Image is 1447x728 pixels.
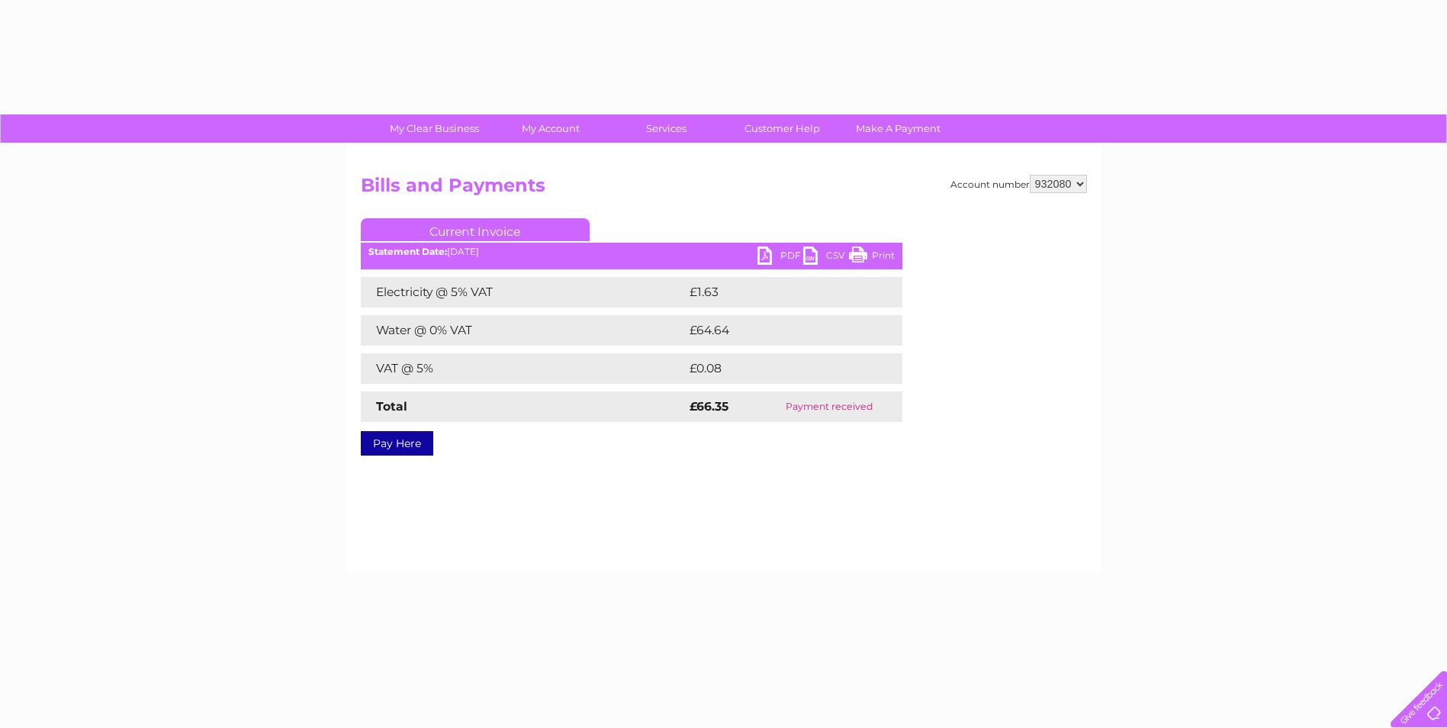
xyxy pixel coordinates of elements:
[376,399,407,414] strong: Total
[361,175,1087,204] h2: Bills and Payments
[757,391,902,422] td: Payment received
[361,315,686,346] td: Water @ 0% VAT
[849,246,895,269] a: Print
[757,246,803,269] a: PDF
[361,353,686,384] td: VAT @ 5%
[368,246,447,257] b: Statement Date:
[719,114,845,143] a: Customer Help
[950,175,1087,193] div: Account number
[487,114,613,143] a: My Account
[686,277,865,308] td: £1.63
[361,431,433,456] a: Pay Here
[371,114,497,143] a: My Clear Business
[686,353,867,384] td: £0.08
[361,218,590,241] a: Current Invoice
[835,114,961,143] a: Make A Payment
[361,246,902,257] div: [DATE]
[690,399,728,414] strong: £66.35
[686,315,873,346] td: £64.64
[361,277,686,308] td: Electricity @ 5% VAT
[603,114,729,143] a: Services
[803,246,849,269] a: CSV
